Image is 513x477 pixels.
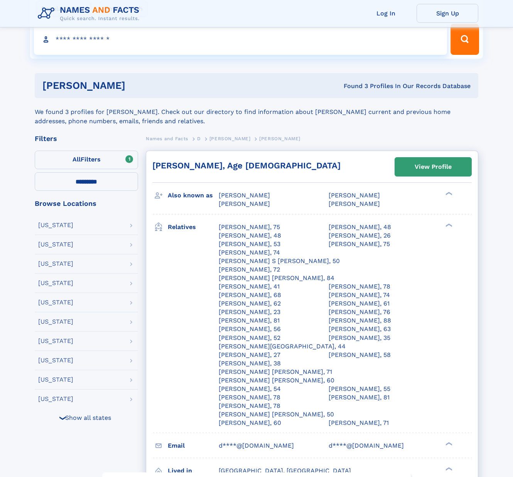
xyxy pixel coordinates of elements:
[329,192,380,199] span: [PERSON_NAME]
[219,299,281,308] a: [PERSON_NAME], 62
[329,393,390,402] a: [PERSON_NAME], 81
[152,161,341,170] a: [PERSON_NAME], Age [DEMOGRAPHIC_DATA]
[197,134,201,143] a: D
[168,189,219,202] h3: Also known as
[168,221,219,234] h3: Relatives
[329,240,390,248] a: [PERSON_NAME], 75
[219,376,334,385] a: [PERSON_NAME] [PERSON_NAME], 60
[219,325,281,333] a: [PERSON_NAME], 56
[42,81,235,90] h1: [PERSON_NAME]
[329,385,390,393] a: [PERSON_NAME], 55
[219,359,281,368] a: [PERSON_NAME], 38
[219,342,346,351] a: [PERSON_NAME][GEOGRAPHIC_DATA], 44
[35,200,138,207] div: Browse Locations
[35,135,138,142] div: Filters
[219,257,340,265] a: [PERSON_NAME] S [PERSON_NAME], 50
[209,134,251,143] a: [PERSON_NAME]
[58,415,67,420] div: ❯
[329,427,391,436] a: [PERSON_NAME], 65
[444,222,453,227] div: ❯
[329,299,390,308] a: [PERSON_NAME], 61
[73,156,81,163] span: All
[219,334,280,342] a: [PERSON_NAME], 52
[444,441,453,446] div: ❯
[329,351,391,359] div: [PERSON_NAME], 58
[451,24,479,55] button: Search Button
[35,151,138,169] label: Filters
[329,334,390,342] a: [PERSON_NAME], 35
[329,200,380,207] span: [PERSON_NAME]
[329,316,391,325] a: [PERSON_NAME], 88
[219,393,280,402] a: [PERSON_NAME], 78
[235,82,471,90] div: Found 3 Profiles In Our Records Database
[219,368,332,376] a: [PERSON_NAME] [PERSON_NAME], 71
[34,24,447,55] input: search input
[219,274,334,282] a: [PERSON_NAME] [PERSON_NAME], 84
[329,308,390,316] a: [PERSON_NAME], 76
[35,98,478,126] div: We found 3 profiles for [PERSON_NAME]. Check out our directory to find information about [PERSON_...
[329,231,391,240] a: [PERSON_NAME], 26
[329,419,389,427] a: [PERSON_NAME], 71
[219,240,280,248] a: [PERSON_NAME], 53
[219,223,280,231] div: [PERSON_NAME], 75
[219,231,281,240] a: [PERSON_NAME], 48
[219,419,281,427] a: [PERSON_NAME], 60
[219,316,280,325] a: [PERSON_NAME], 81
[415,158,452,176] div: View Profile
[219,427,281,436] a: [PERSON_NAME], 20
[146,134,188,143] a: Names and Facts
[329,223,391,231] a: [PERSON_NAME], 48
[219,248,280,257] a: [PERSON_NAME], 74
[355,4,417,23] a: Log In
[329,325,391,333] a: [PERSON_NAME], 63
[219,385,281,393] a: [PERSON_NAME], 54
[38,319,73,325] div: [US_STATE]
[219,351,280,359] a: [PERSON_NAME], 27
[38,338,73,344] div: [US_STATE]
[219,410,334,419] a: [PERSON_NAME] [PERSON_NAME], 50
[219,192,270,199] span: [PERSON_NAME]
[219,402,280,410] a: [PERSON_NAME], 78
[444,191,453,196] div: ❯
[38,357,73,363] div: [US_STATE]
[38,299,73,306] div: [US_STATE]
[329,291,390,299] a: [PERSON_NAME], 74
[444,467,453,472] div: ❯
[219,282,280,291] a: [PERSON_NAME], 41
[219,308,280,316] a: [PERSON_NAME], 23
[329,282,390,291] div: [PERSON_NAME], 78
[35,3,146,24] img: Logo Names and Facts
[35,408,138,427] div: Show all states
